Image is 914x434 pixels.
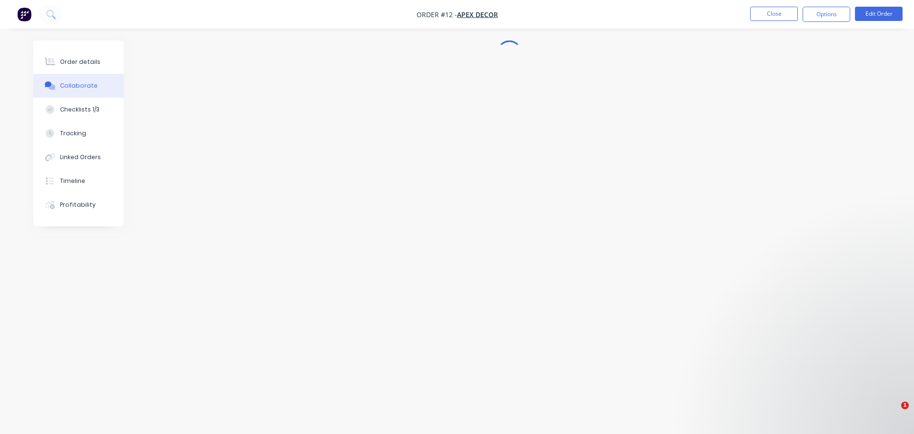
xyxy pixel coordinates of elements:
span: Order #12 - [417,10,457,19]
button: Collaborate [33,74,124,98]
div: Linked Orders [60,153,101,161]
button: Options [803,7,850,22]
button: Close [750,7,798,21]
div: Timeline [60,177,85,185]
button: Profitability [33,193,124,217]
button: Edit Order [855,7,903,21]
button: Order details [33,50,124,74]
div: Collaborate [60,81,98,90]
a: Apex Decor [457,10,498,19]
button: Checklists 1/3 [33,98,124,121]
iframe: Intercom live chat [882,402,904,424]
button: Tracking [33,121,124,145]
button: Linked Orders [33,145,124,169]
div: Profitability [60,201,96,209]
div: Order details [60,58,100,66]
button: Timeline [33,169,124,193]
div: Tracking [60,129,86,138]
img: Factory [17,7,31,21]
span: 1 [901,402,909,409]
div: Checklists 1/3 [60,105,99,114]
